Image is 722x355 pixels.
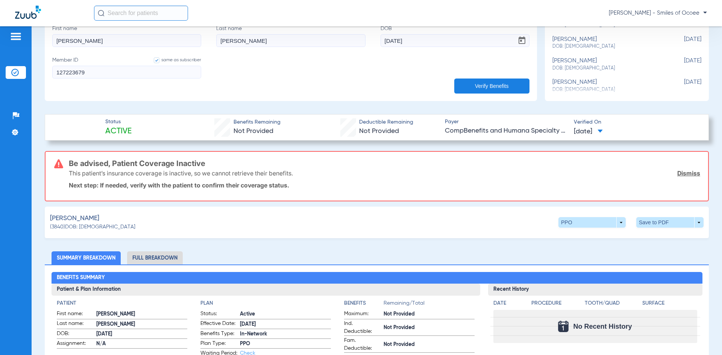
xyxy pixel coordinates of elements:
label: Last name [216,25,365,47]
button: Verify Benefits [454,79,529,94]
span: Not Provided [384,341,475,349]
span: [PERSON_NAME] [96,320,187,328]
span: [PERSON_NAME] - Smiles of Ocoee [609,9,707,17]
span: Plan Type: [200,340,237,349]
span: [PERSON_NAME] [50,214,99,223]
span: Assignment: [57,340,94,349]
app-breakdown-title: Tooth/Quad [585,299,640,310]
span: Maximum: [344,310,381,319]
span: Payer [445,118,567,126]
label: First name [52,25,201,47]
span: [DATE] [664,57,701,71]
button: Save to PDF [636,217,704,228]
span: DOB: [57,330,94,339]
span: N/A [96,340,187,348]
span: Not Provided [384,310,475,318]
span: CompBenefits and Humana Specialty Benefits [445,126,567,136]
li: Full Breakdown [127,251,183,264]
span: Status [105,118,132,126]
h4: Tooth/Quad [585,299,640,307]
app-breakdown-title: Date [493,299,525,310]
h4: Benefits [344,299,384,307]
span: First name: [57,310,94,319]
img: hamburger-icon [10,32,22,41]
a: Dismiss [677,169,700,177]
input: Search for patients [94,6,188,21]
span: PPO [240,340,331,348]
span: DOB: [DEMOGRAPHIC_DATA] [552,43,664,50]
span: In-Network [240,330,331,338]
h3: Recent History [488,284,702,296]
li: Summary Breakdown [52,251,121,264]
span: [DATE] [96,330,187,338]
span: [DATE] [574,127,603,136]
h3: Be advised, Patient Coverage Inactive [69,160,700,167]
div: [PERSON_NAME] [552,79,664,93]
button: Open calendar [514,33,529,48]
span: Not Provided [234,128,273,134]
span: Last name: [57,320,94,329]
img: error-icon [54,159,63,168]
p: Next step: If needed, verify with the patient to confirm their coverage status. [69,181,700,189]
h4: Date [493,299,525,307]
h2: Benefits Summary [52,272,702,284]
label: DOB [381,25,529,47]
span: Ind. Deductible: [344,320,381,335]
span: Status: [200,310,237,319]
input: First name [52,34,201,47]
input: Member IDsame as subscriber [52,66,201,79]
input: Last name [216,34,365,47]
span: No Recent History [573,323,632,330]
span: Deductible Remaining [359,118,413,126]
button: PPO [558,217,626,228]
h3: Patient & Plan Information [52,284,480,296]
span: Fam. Deductible: [344,337,381,352]
span: Active [105,126,132,137]
img: Search Icon [98,10,105,17]
label: same as subscriber [146,56,201,64]
h4: Surface [642,299,697,307]
span: Benefits Type: [200,330,237,339]
app-breakdown-title: Benefits [344,299,384,310]
span: Effective Date: [200,320,237,329]
span: [DATE] [240,320,331,328]
app-breakdown-title: Procedure [531,299,582,310]
img: Zuub Logo [15,6,41,19]
span: DOB: [DEMOGRAPHIC_DATA] [552,65,664,72]
app-breakdown-title: Surface [642,299,697,310]
div: [PERSON_NAME] [552,57,664,71]
h4: Patient [57,299,187,307]
h4: Plan [200,299,331,307]
span: Remaining/Total [384,299,475,310]
div: [PERSON_NAME] [552,36,664,50]
span: Benefits Remaining [234,118,281,126]
label: Member ID [52,56,201,79]
span: Not Provided [359,128,399,134]
span: Active [240,310,331,318]
span: [DATE] [664,79,701,93]
h4: Procedure [531,299,582,307]
span: [DATE] [664,36,701,50]
input: DOBOpen calendar [381,34,529,47]
iframe: Chat Widget [684,319,722,355]
p: This patient’s insurance coverage is inactive, so we cannot retrieve their benefits. [69,169,293,177]
span: [PERSON_NAME] [96,310,187,318]
span: Not Provided [384,324,475,332]
span: (3840) DOB: [DEMOGRAPHIC_DATA] [50,223,135,231]
img: Calendar [558,321,569,332]
span: Verified On [574,118,696,126]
